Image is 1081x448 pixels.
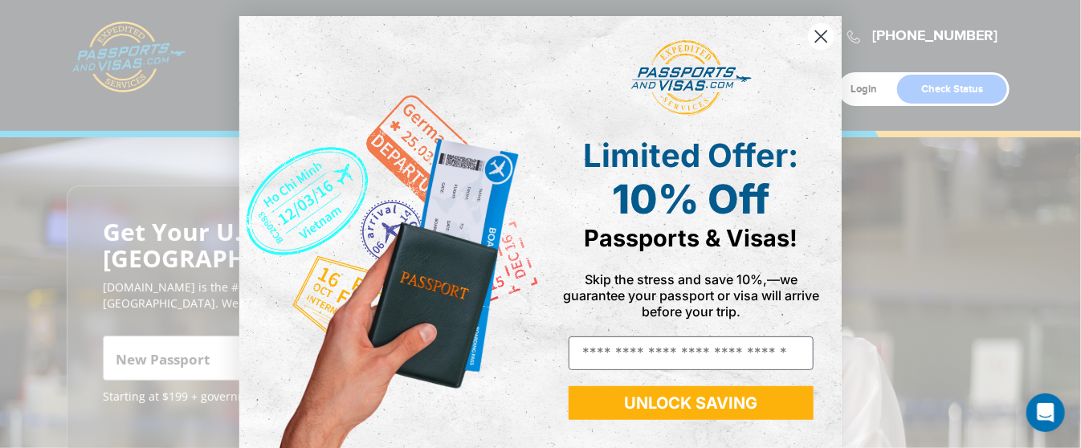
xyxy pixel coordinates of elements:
[584,136,799,175] span: Limited Offer:
[631,40,752,116] img: passports and visas
[569,386,814,420] button: UNLOCK SAVING
[807,22,835,51] button: Close dialog
[585,224,798,252] span: Passports & Visas!
[613,175,770,223] span: 10% Off
[1026,393,1065,432] div: Open Intercom Messenger
[563,271,819,320] span: Skip the stress and save 10%,—we guarantee your passport or visa will arrive before your trip.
